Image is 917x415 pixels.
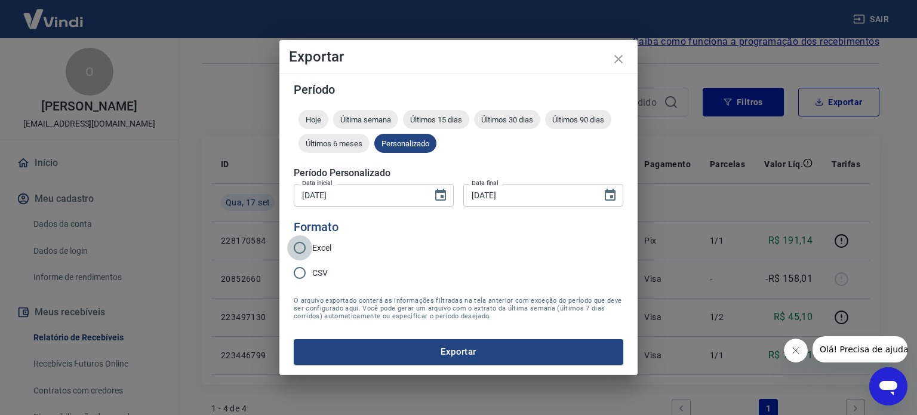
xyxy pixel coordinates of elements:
div: Últimos 90 dias [545,110,611,129]
div: Hoje [299,110,328,129]
span: Últimos 30 dias [474,115,540,124]
button: Exportar [294,339,623,364]
button: close [604,45,633,73]
h4: Exportar [289,50,628,64]
span: Últimos 6 meses [299,139,370,148]
span: Últimos 15 dias [403,115,469,124]
iframe: Botão para abrir a janela de mensagens [869,367,907,405]
div: Última semana [333,110,398,129]
span: Olá! Precisa de ajuda? [7,8,100,18]
input: DD/MM/YYYY [463,184,593,206]
span: Última semana [333,115,398,124]
label: Data inicial [302,179,333,187]
span: O arquivo exportado conterá as informações filtradas na tela anterior com exceção do período que ... [294,297,623,320]
div: Últimos 30 dias [474,110,540,129]
button: Choose date, selected date is 17 de set de 2025 [598,183,622,207]
div: Personalizado [374,134,436,153]
span: CSV [312,267,328,279]
h5: Período [294,84,623,96]
span: Últimos 90 dias [545,115,611,124]
span: Hoje [299,115,328,124]
div: Últimos 6 meses [299,134,370,153]
span: Excel [312,242,331,254]
div: Últimos 15 dias [403,110,469,129]
button: Choose date, selected date is 17 de set de 2025 [429,183,453,207]
h5: Período Personalizado [294,167,623,179]
iframe: Fechar mensagem [784,339,808,362]
input: DD/MM/YYYY [294,184,424,206]
iframe: Mensagem da empresa [813,336,907,362]
label: Data final [472,179,498,187]
legend: Formato [294,219,339,236]
span: Personalizado [374,139,436,148]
